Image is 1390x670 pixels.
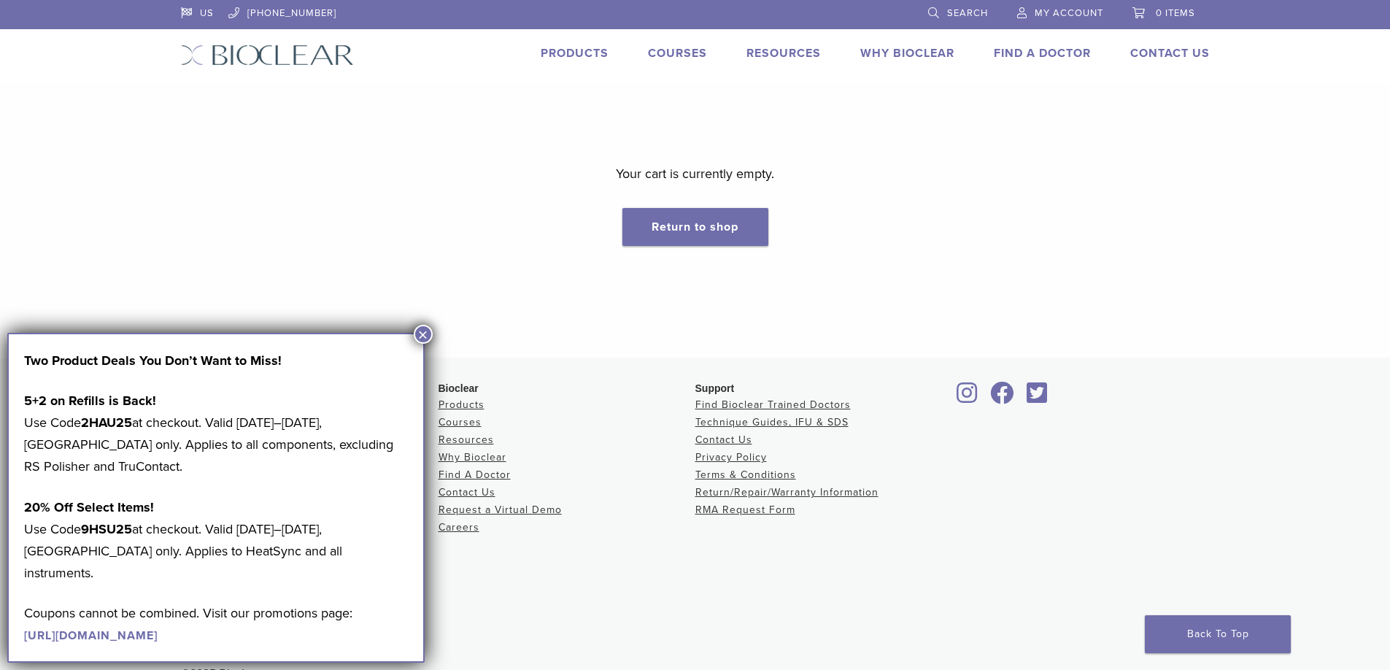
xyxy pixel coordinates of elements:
[439,382,479,394] span: Bioclear
[541,46,609,61] a: Products
[1130,46,1210,61] a: Contact Us
[439,434,494,446] a: Resources
[439,416,482,428] a: Courses
[24,602,408,646] p: Coupons cannot be combined. Visit our promotions page:
[439,451,506,463] a: Why Bioclear
[24,628,158,643] a: [URL][DOMAIN_NAME]
[695,451,767,463] a: Privacy Policy
[24,496,408,584] p: Use Code at checkout. Valid [DATE]–[DATE], [GEOGRAPHIC_DATA] only. Applies to HeatSync and all in...
[622,208,768,246] a: Return to shop
[1035,7,1103,19] span: My Account
[81,521,132,537] strong: 9HSU25
[439,469,511,481] a: Find A Doctor
[616,163,774,185] p: Your cart is currently empty.
[414,325,433,344] button: Close
[439,504,562,516] a: Request a Virtual Demo
[439,398,484,411] a: Products
[24,393,156,409] strong: 5+2 on Refills is Back!
[24,353,282,369] strong: Two Product Deals You Don’t Want to Miss!
[695,398,851,411] a: Find Bioclear Trained Doctors
[860,46,954,61] a: Why Bioclear
[952,390,983,405] a: Bioclear
[994,46,1091,61] a: Find A Doctor
[81,415,132,431] strong: 2HAU25
[695,469,796,481] a: Terms & Conditions
[648,46,707,61] a: Courses
[695,504,795,516] a: RMA Request Form
[24,499,154,515] strong: 20% Off Select Items!
[695,416,849,428] a: Technique Guides, IFU & SDS
[1156,7,1195,19] span: 0 items
[746,46,821,61] a: Resources
[695,486,879,498] a: Return/Repair/Warranty Information
[1022,390,1053,405] a: Bioclear
[439,486,495,498] a: Contact Us
[1145,615,1291,653] a: Back To Top
[24,390,408,477] p: Use Code at checkout. Valid [DATE]–[DATE], [GEOGRAPHIC_DATA] only. Applies to all components, exc...
[695,382,735,394] span: Support
[181,45,354,66] img: Bioclear
[986,390,1019,405] a: Bioclear
[695,434,752,446] a: Contact Us
[947,7,988,19] span: Search
[439,521,479,534] a: Careers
